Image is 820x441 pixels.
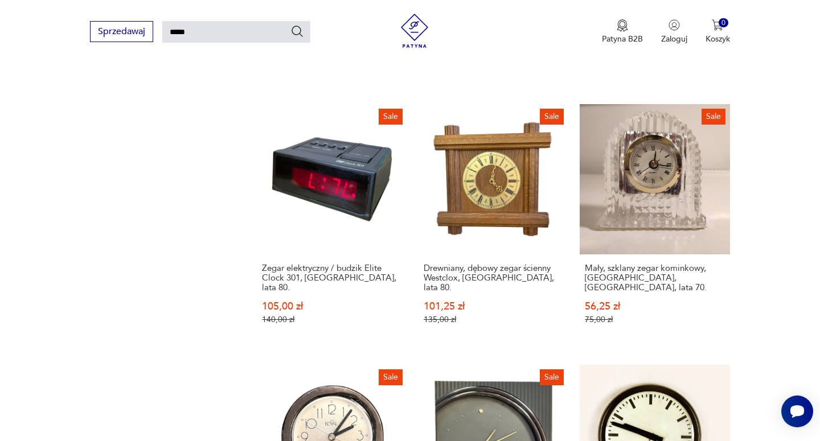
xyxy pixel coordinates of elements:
p: 105,00 zł [262,302,401,311]
h3: Mały, szklany zegar kominkowy, [GEOGRAPHIC_DATA], [GEOGRAPHIC_DATA], lata 70. [585,263,724,292]
p: 135,00 zł [424,315,563,324]
img: Ikonka użytkownika [669,19,680,31]
iframe: Smartsupp widget button [781,395,813,427]
p: 56,25 zł [585,302,724,311]
button: Patyna B2B [602,19,643,44]
div: 0 [719,18,728,28]
h3: Drewniany, dębowy zegar ścienny Westclox, [GEOGRAPHIC_DATA], lata 80. [424,263,563,292]
a: SaleMały, szklany zegar kominkowy, Mikasa, Niemcy, lata 70.Mały, szklany zegar kominkowy, [GEOGRA... [580,104,729,346]
a: Sprzedawaj [90,28,153,36]
h3: Zegar elektryczny / budzik Elite Clock 301, [GEOGRAPHIC_DATA], lata 80. [262,263,401,292]
p: Zaloguj [661,34,687,44]
img: Ikona koszyka [712,19,723,31]
button: Szukaj [290,24,304,38]
p: 75,00 zł [585,315,724,324]
a: Ikona medaluPatyna B2B [602,19,643,44]
p: 101,25 zł [424,302,563,311]
img: Patyna - sklep z meblami i dekoracjami vintage [397,14,432,48]
p: 140,00 zł [262,315,401,324]
a: SaleZegar elektryczny / budzik Elite Clock 301, Niemcy, lata 80.Zegar elektryczny / budzik Elite ... [257,104,407,346]
a: SaleDrewniany, dębowy zegar ścienny Westclox, Niemcy, lata 80.Drewniany, dębowy zegar ścienny Wes... [419,104,568,346]
button: 0Koszyk [706,19,730,44]
p: Koszyk [706,34,730,44]
img: Ikona medalu [617,19,628,32]
p: Patyna B2B [602,34,643,44]
button: Sprzedawaj [90,21,153,42]
button: Zaloguj [661,19,687,44]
